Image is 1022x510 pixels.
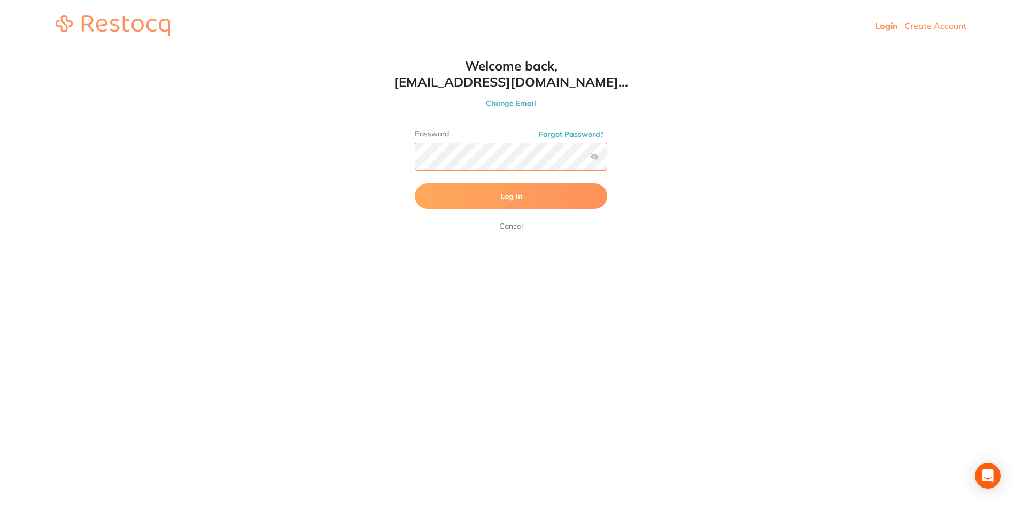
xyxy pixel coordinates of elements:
[393,58,629,90] h1: Welcome back, [EMAIL_ADDRESS][DOMAIN_NAME]...
[975,463,1001,489] div: Open Intercom Messenger
[56,15,170,36] img: restocq_logo.svg
[536,129,607,139] button: Forgot Password?
[875,20,898,31] a: Login
[904,20,966,31] a: Create Account
[415,129,607,138] label: Password
[497,220,525,233] a: Cancel
[393,98,629,108] button: Change Email
[415,183,607,209] button: Log In
[500,191,522,201] span: Log In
